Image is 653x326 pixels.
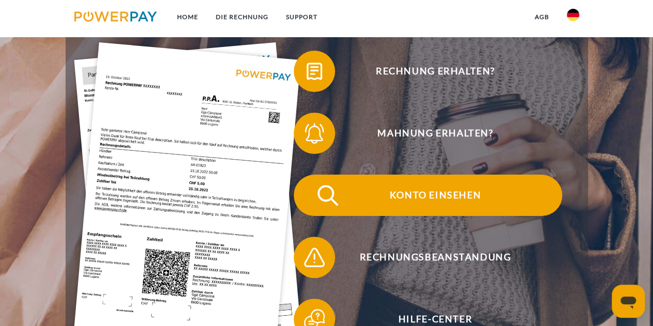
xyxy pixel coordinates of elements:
span: Rechnungsbeanstandung [309,237,562,278]
img: qb_bill.svg [301,58,327,84]
img: qb_search.svg [315,182,341,208]
span: Rechnung erhalten? [309,51,562,92]
button: Rechnungsbeanstandung [294,237,562,278]
img: de [567,9,579,21]
button: Rechnung erhalten? [294,51,562,92]
button: Mahnung erhalten? [294,113,562,154]
a: Home [168,8,206,26]
img: qb_warning.svg [301,244,327,270]
span: Konto einsehen [309,175,562,216]
iframe: Schaltfläche zum Öffnen des Messaging-Fensters [612,285,645,318]
span: Mahnung erhalten? [309,113,562,154]
a: SUPPORT [277,8,326,26]
a: agb [526,8,558,26]
button: Konto einsehen [294,175,562,216]
img: logo-powerpay.svg [74,11,157,22]
img: qb_bell.svg [301,120,327,146]
a: DIE RECHNUNG [206,8,277,26]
